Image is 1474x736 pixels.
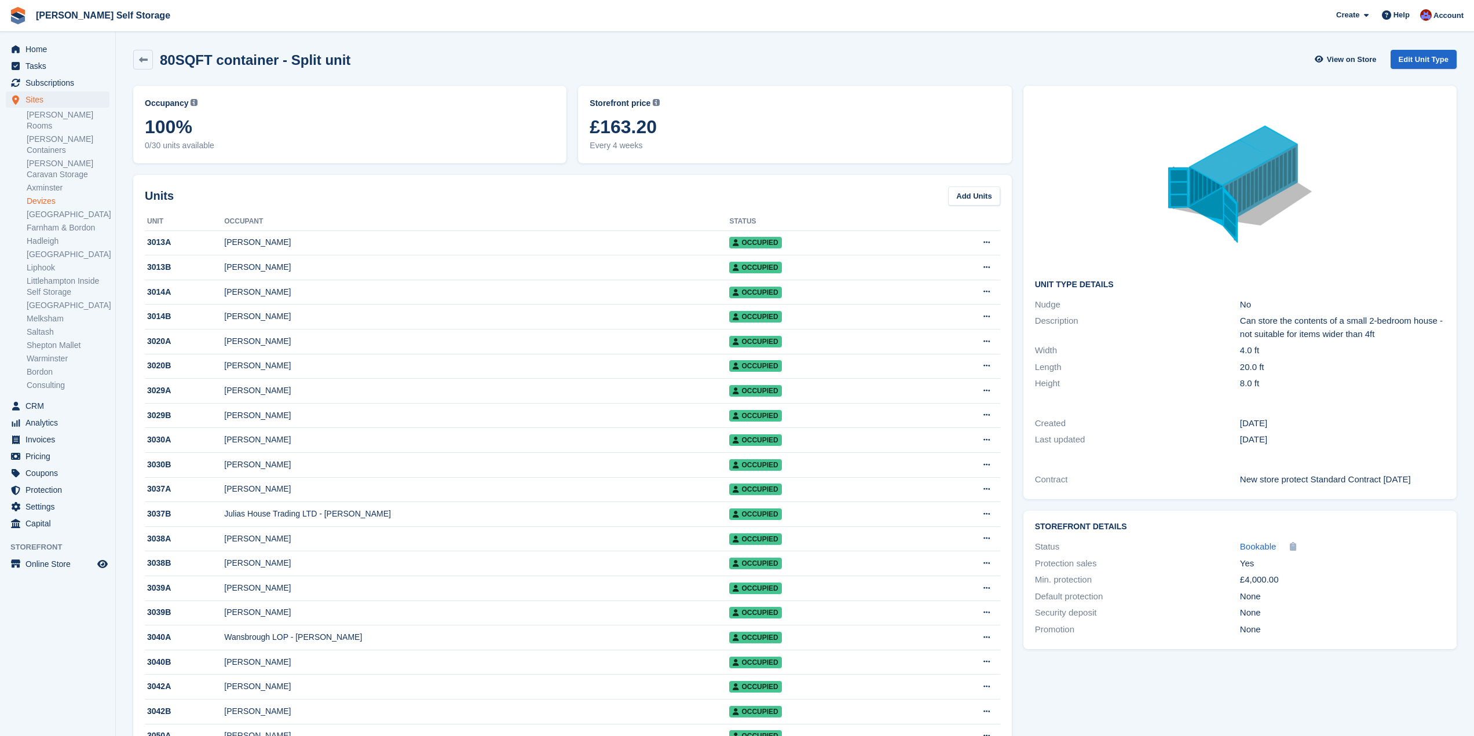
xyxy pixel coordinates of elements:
[729,336,781,347] span: Occupied
[224,434,729,446] div: [PERSON_NAME]
[27,222,109,233] a: Farnham & Bordon
[145,310,224,323] div: 3014B
[729,385,781,397] span: Occupied
[96,557,109,571] a: Preview store
[25,41,95,57] span: Home
[729,533,781,545] span: Occupied
[25,465,95,481] span: Coupons
[1240,590,1445,603] div: None
[1240,433,1445,446] div: [DATE]
[224,533,729,545] div: [PERSON_NAME]
[729,706,781,717] span: Occupied
[145,236,224,248] div: 3013A
[590,116,1000,137] span: £163.20
[25,515,95,532] span: Capital
[145,557,224,569] div: 3038B
[25,415,95,431] span: Analytics
[224,582,729,594] div: [PERSON_NAME]
[653,99,660,106] img: icon-info-grey-7440780725fd019a000dd9b08b2336e03edf1995a4989e88bcd33f0948082b44.svg
[224,261,729,273] div: [PERSON_NAME]
[1035,433,1240,446] div: Last updated
[1240,540,1277,554] a: Bookable
[27,313,109,324] a: Melksham
[145,680,224,693] div: 3042A
[6,448,109,464] a: menu
[6,465,109,481] a: menu
[1240,344,1445,357] div: 4.0 ft
[145,631,224,643] div: 3040A
[729,632,781,643] span: Occupied
[1035,590,1240,603] div: Default protection
[27,380,109,391] a: Consulting
[27,327,109,338] a: Saltash
[27,249,109,260] a: [GEOGRAPHIC_DATA]
[729,459,781,471] span: Occupied
[6,398,109,414] a: menu
[1153,97,1327,271] img: 80sqft.png
[145,97,188,109] span: Occupancy
[145,459,224,471] div: 3030B
[25,448,95,464] span: Pricing
[145,606,224,618] div: 3039B
[224,680,729,693] div: [PERSON_NAME]
[1240,473,1445,486] div: New store protect Standard Contract [DATE]
[1433,10,1464,21] span: Account
[590,140,1000,152] span: Every 4 weeks
[25,75,95,91] span: Subscriptions
[1240,623,1445,636] div: None
[590,97,650,109] span: Storefront price
[1240,417,1445,430] div: [DATE]
[27,300,109,311] a: [GEOGRAPHIC_DATA]
[224,213,729,231] th: Occupant
[1035,417,1240,430] div: Created
[145,335,224,347] div: 3020A
[729,434,781,446] span: Occupied
[191,99,197,106] img: icon-info-grey-7440780725fd019a000dd9b08b2336e03edf1995a4989e88bcd33f0948082b44.svg
[729,311,781,323] span: Occupied
[27,367,109,378] a: Bordon
[6,556,109,572] a: menu
[160,52,350,68] h2: 80SQFT container - Split unit
[6,515,109,532] a: menu
[224,409,729,422] div: [PERSON_NAME]
[1035,280,1445,290] h2: Unit Type details
[1035,473,1240,486] div: Contract
[145,286,224,298] div: 3014A
[729,558,781,569] span: Occupied
[145,140,555,152] span: 0/30 units available
[145,483,224,495] div: 3037A
[729,262,781,273] span: Occupied
[145,360,224,372] div: 3020B
[145,582,224,594] div: 3039A
[6,58,109,74] a: menu
[145,656,224,668] div: 3040B
[1336,9,1359,21] span: Create
[145,508,224,520] div: 3037B
[6,431,109,448] a: menu
[1240,361,1445,374] div: 20.0 ft
[729,583,781,594] span: Occupied
[729,657,781,668] span: Occupied
[729,213,926,231] th: Status
[1035,344,1240,357] div: Width
[1035,573,1240,587] div: Min. protection
[224,606,729,618] div: [PERSON_NAME]
[27,353,109,364] a: Warminster
[1314,50,1381,69] a: View on Store
[27,182,109,193] a: Axminster
[224,236,729,248] div: [PERSON_NAME]
[1240,298,1445,312] div: No
[25,482,95,498] span: Protection
[948,186,1000,206] a: Add Units
[27,209,109,220] a: [GEOGRAPHIC_DATA]
[25,91,95,108] span: Sites
[1420,9,1432,21] img: Tim Brant-Coles
[6,482,109,498] a: menu
[224,508,729,520] div: Julias House Trading LTD - [PERSON_NAME]
[25,499,95,515] span: Settings
[1035,361,1240,374] div: Length
[27,134,109,156] a: [PERSON_NAME] Containers
[1240,557,1445,570] div: Yes
[1035,606,1240,620] div: Security deposit
[6,41,109,57] a: menu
